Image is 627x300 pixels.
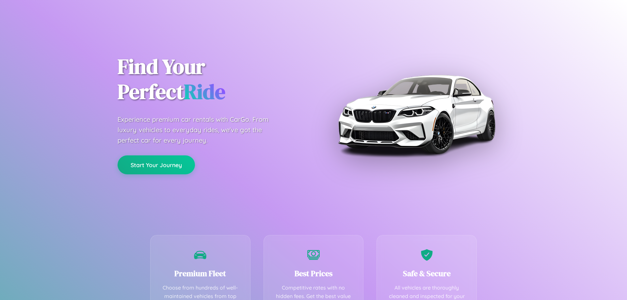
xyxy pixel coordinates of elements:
[118,54,304,104] h1: Find Your Perfect
[118,155,195,174] button: Start Your Journey
[274,268,354,279] h3: Best Prices
[387,268,467,279] h3: Safe & Secure
[335,33,498,196] img: Premium BMW car rental vehicle
[184,77,225,106] span: Ride
[118,114,281,146] p: Experience premium car rentals with CarGo. From luxury vehicles to everyday rides, we've got the ...
[160,268,240,279] h3: Premium Fleet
